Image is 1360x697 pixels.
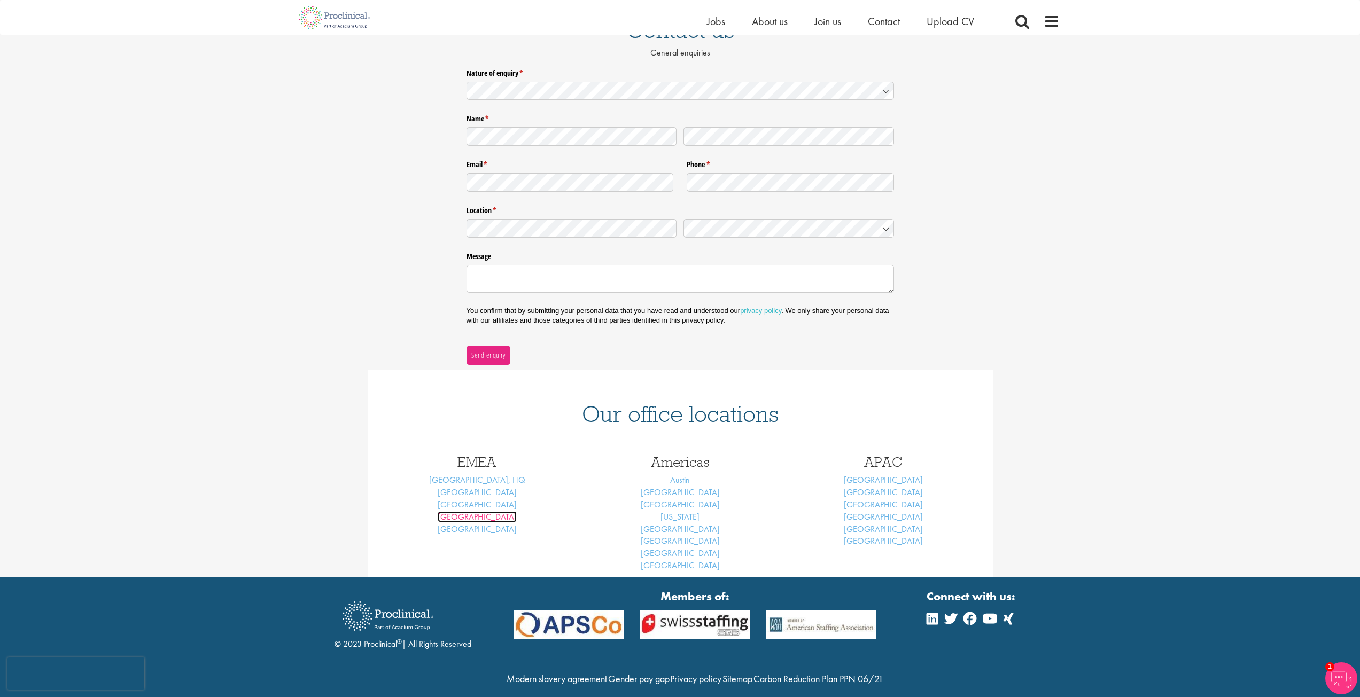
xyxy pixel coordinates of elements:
a: [GEOGRAPHIC_DATA] [641,547,720,559]
a: Jobs [707,14,725,28]
a: Carbon Reduction Plan PPN 06/21 [753,672,883,685]
sup: ® [397,637,402,646]
a: [GEOGRAPHIC_DATA] [641,499,720,510]
a: [GEOGRAPHIC_DATA] [844,523,923,535]
a: [GEOGRAPHIC_DATA] [641,523,720,535]
img: Proclinical Recruitment [335,594,441,638]
h3: APAC [790,455,977,469]
a: [GEOGRAPHIC_DATA] [438,499,517,510]
legend: Name [467,110,894,124]
h1: Our office locations [384,402,977,426]
span: Send enquiry [471,349,506,361]
a: Privacy policy [670,672,721,685]
button: Send enquiry [467,346,510,365]
a: Modern slavery agreement [507,672,607,685]
span: 1 [1325,662,1334,671]
a: [GEOGRAPHIC_DATA] [844,474,923,485]
a: privacy policy [740,307,781,315]
a: [GEOGRAPHIC_DATA] [641,560,720,571]
a: [GEOGRAPHIC_DATA] [438,511,517,522]
input: Last [683,127,894,146]
a: Upload CV [927,14,974,28]
a: [GEOGRAPHIC_DATA] [438,487,517,498]
a: About us [752,14,788,28]
a: Gender pay gap [608,672,670,685]
label: Phone [687,156,894,170]
input: First [467,127,677,146]
img: Chatbot [1325,662,1357,694]
p: You confirm that by submitting your personal data that you have read and understood our . We only... [467,306,894,325]
a: Sitemap [722,672,752,685]
label: Message [467,248,894,262]
img: APSCo [632,610,758,639]
strong: Members of: [514,588,877,605]
div: © 2023 Proclinical | All Rights Reserved [335,593,471,651]
a: [GEOGRAPHIC_DATA] [641,535,720,546]
img: APSCo [506,610,632,639]
a: [GEOGRAPHIC_DATA] [844,511,923,522]
a: Contact [868,14,900,28]
legend: Location [467,202,894,216]
a: [US_STATE] [660,511,700,522]
a: Join us [814,14,841,28]
img: APSCo [758,610,885,639]
input: Country [683,219,894,238]
a: [GEOGRAPHIC_DATA] [844,535,923,546]
h3: Americas [587,455,774,469]
a: [GEOGRAPHIC_DATA] [641,487,720,498]
a: Austin [670,474,690,485]
label: Nature of enquiry [467,64,894,78]
h3: EMEA [384,455,571,469]
a: [GEOGRAPHIC_DATA] [438,523,517,535]
label: Email [467,156,674,170]
strong: Connect with us: [927,588,1017,605]
a: [GEOGRAPHIC_DATA], HQ [429,474,525,485]
iframe: reCAPTCHA [7,657,144,690]
input: State / Province / Region [467,219,677,238]
a: [GEOGRAPHIC_DATA] [844,499,923,510]
a: [GEOGRAPHIC_DATA] [844,487,923,498]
